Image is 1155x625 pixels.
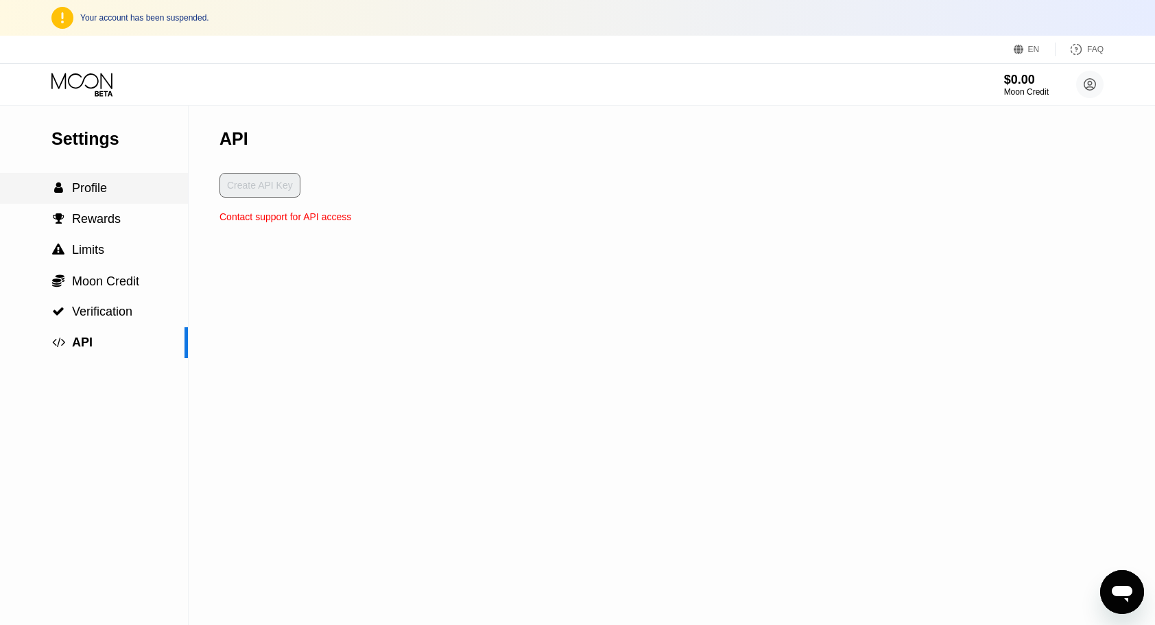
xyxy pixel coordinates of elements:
[51,213,65,225] div: 
[1004,73,1049,87] div: $0.00
[1004,87,1049,97] div: Moon Credit
[80,13,1104,23] div: Your account has been suspended.
[72,335,93,349] span: API
[51,336,65,349] div: 
[1087,45,1104,54] div: FAQ
[1004,73,1049,97] div: $0.00Moon Credit
[51,274,65,287] div: 
[72,181,107,195] span: Profile
[52,274,64,287] span: 
[51,182,65,194] div: 
[72,212,121,226] span: Rewards
[1100,570,1144,614] iframe: 启动消息传送窗口的按钮
[1014,43,1056,56] div: EN
[53,213,64,225] span: 
[1056,43,1104,56] div: FAQ
[72,243,104,257] span: Limits
[72,305,132,318] span: Verification
[219,129,248,149] div: API
[1028,45,1040,54] div: EN
[51,129,188,149] div: Settings
[219,211,351,222] div: Contact support for API access
[72,274,139,288] span: Moon Credit
[51,305,65,318] div: 
[52,305,64,318] span: 
[51,244,65,256] div: 
[52,336,65,349] span: 
[54,182,63,194] span: 
[52,244,64,256] span: 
